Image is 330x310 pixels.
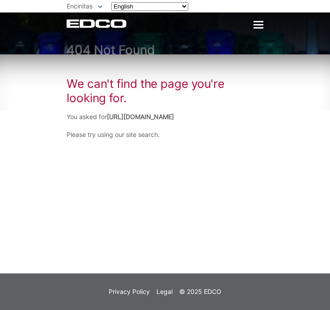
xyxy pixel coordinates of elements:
[179,287,221,297] p: © 2025 EDCO
[67,112,263,122] p: You asked for
[67,19,127,28] a: EDCD logo. Return to the homepage.
[157,287,173,297] a: Legal
[67,2,93,10] span: Encinitas
[111,2,188,11] select: Select a language
[67,77,263,105] h2: We can't find the page you're looking for.
[67,130,263,140] p: Please try using our site search.
[67,43,263,57] h1: 404 Not Found
[109,287,150,297] a: Privacy Policy
[107,113,174,120] strong: [URL][DOMAIN_NAME]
